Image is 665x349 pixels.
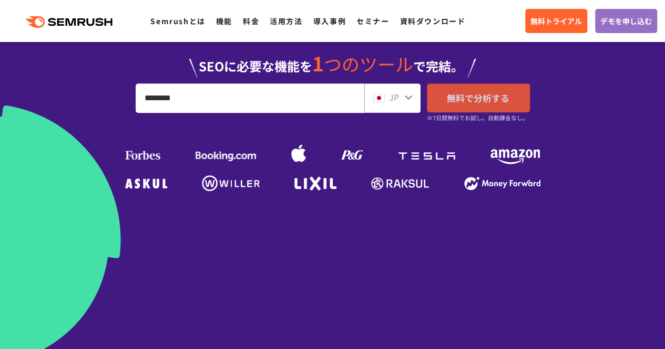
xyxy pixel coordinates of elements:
[243,16,259,26] a: 料金
[30,43,635,78] div: SEOに必要な機能を
[270,16,302,26] a: 活用方法
[150,16,205,26] a: Semrushとは
[427,113,528,123] small: ※7日間無料でお試し。自動課金なし。
[447,91,509,104] span: 無料で分析する
[413,57,464,75] span: で完結。
[530,15,582,27] span: 無料トライアル
[525,9,587,33] a: 無料トライアル
[427,83,530,112] a: 無料で分析する
[324,51,413,77] span: つのツール
[356,16,389,26] a: セミナー
[595,9,657,33] a: デモを申し込む
[400,16,465,26] a: 資料ダウンロード
[313,16,346,26] a: 導入事例
[600,15,652,27] span: デモを申し込む
[389,91,399,103] span: JP
[136,84,364,112] input: URL、キーワードを入力してください
[312,49,324,77] span: 1
[216,16,232,26] a: 機能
